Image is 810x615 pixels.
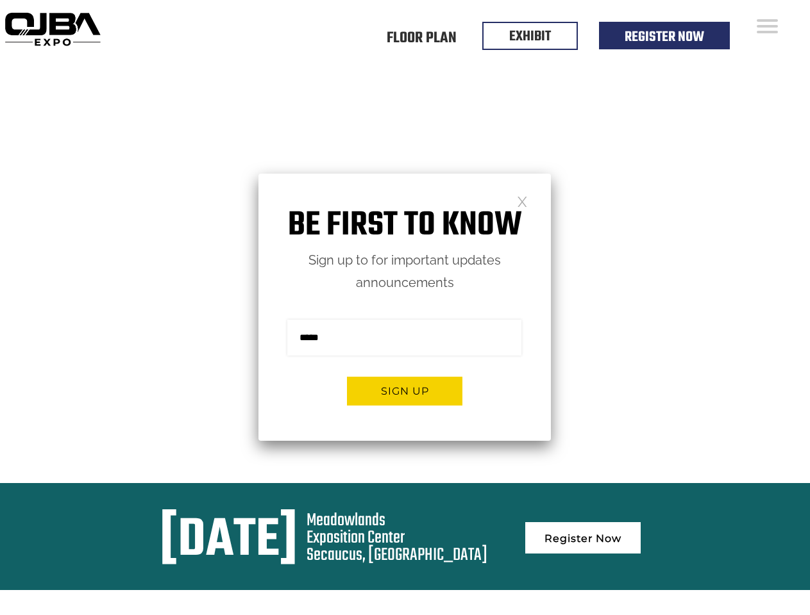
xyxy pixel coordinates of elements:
[258,249,551,294] p: Sign up to for important updates announcements
[347,377,462,406] button: Sign up
[307,512,487,564] div: Meadowlands Exposition Center Secaucus, [GEOGRAPHIC_DATA]
[525,522,641,553] a: Register Now
[625,26,704,48] a: Register Now
[517,195,528,206] a: Close
[160,512,298,571] div: [DATE]
[509,26,551,47] a: EXHIBIT
[258,206,551,246] h1: Be first to know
